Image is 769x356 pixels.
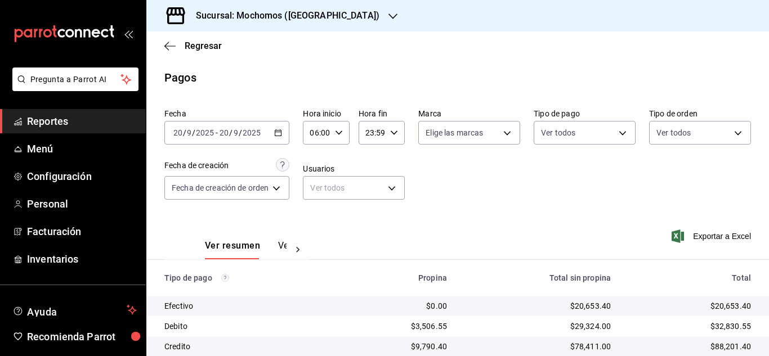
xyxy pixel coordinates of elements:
[303,165,405,173] label: Usuarios
[629,341,751,352] div: $88,201.40
[164,69,196,86] div: Pagos
[465,341,611,352] div: $78,411.00
[465,273,611,282] div: Total sin propina
[418,110,520,118] label: Marca
[195,128,214,137] input: ----
[164,341,326,352] div: Credito
[8,82,138,93] a: Pregunta a Parrot AI
[219,128,229,137] input: --
[164,273,326,282] div: Tipo de pago
[629,300,751,312] div: $20,653.40
[649,110,751,118] label: Tipo de orden
[27,196,137,211] span: Personal
[359,110,405,118] label: Hora fin
[164,300,326,312] div: Efectivo
[164,160,229,172] div: Fecha de creación
[205,240,287,259] div: navigation tabs
[534,110,636,118] label: Tipo de pago
[278,240,320,259] button: Ver pagos
[27,114,137,129] span: Reportes
[344,341,447,352] div: $9,790.40
[629,321,751,332] div: $32,830.55
[164,110,289,118] label: Fecha
[465,300,611,312] div: $20,653.40
[172,182,269,193] span: Fecha de creación de orden
[629,273,751,282] div: Total
[186,128,192,137] input: --
[185,40,222,51] span: Regresar
[426,127,483,138] span: Elige las marcas
[192,128,195,137] span: /
[233,128,239,137] input: --
[27,303,122,317] span: Ayuda
[164,40,222,51] button: Regresar
[344,321,447,332] div: $3,506.55
[242,128,261,137] input: ----
[221,274,229,282] svg: Los pagos realizados con Pay y otras terminales son montos brutos.
[183,128,186,137] span: /
[465,321,611,332] div: $29,324.00
[344,273,447,282] div: Propina
[27,224,137,239] span: Facturación
[229,128,233,137] span: /
[187,9,379,22] h3: Sucursal: Mochomos ([GEOGRAPHIC_DATA])
[344,300,447,312] div: $0.00
[674,229,751,243] button: Exportar a Excel
[303,176,405,200] div: Ver todos
[656,127,691,138] span: Ver todos
[27,329,137,344] span: Recomienda Parrot
[12,67,138,91] button: Pregunta a Parrot AI
[205,240,260,259] button: Ver resumen
[173,128,183,137] input: --
[164,321,326,332] div: Debito
[27,169,137,184] span: Configuración
[124,29,133,38] button: open_drawer_menu
[30,74,121,85] span: Pregunta a Parrot AI
[239,128,242,137] span: /
[541,127,575,138] span: Ver todos
[303,110,349,118] label: Hora inicio
[27,141,137,156] span: Menú
[27,251,137,267] span: Inventarios
[216,128,218,137] span: -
